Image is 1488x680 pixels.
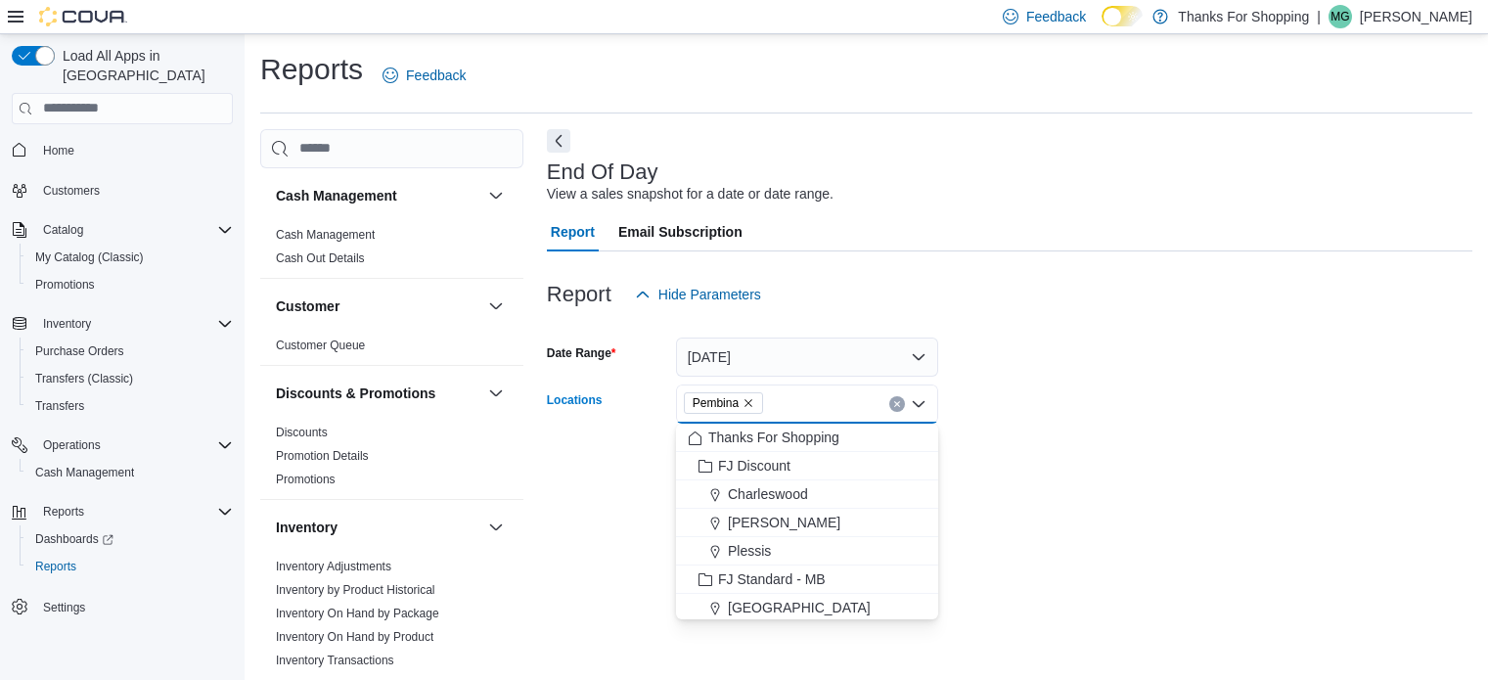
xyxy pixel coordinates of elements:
[276,186,397,205] h3: Cash Management
[27,246,152,269] a: My Catalog (Classic)
[276,654,394,667] a: Inventory Transactions
[1178,5,1309,28] p: Thanks For Shopping
[708,428,839,447] span: Thanks For Shopping
[35,343,124,359] span: Purchase Orders
[551,212,595,251] span: Report
[4,136,241,164] button: Home
[484,382,508,405] button: Discounts & Promotions
[276,653,394,668] span: Inventory Transactions
[1317,5,1321,28] p: |
[276,227,375,243] span: Cash Management
[676,509,938,537] button: [PERSON_NAME]
[547,345,616,361] label: Date Range
[27,555,233,578] span: Reports
[1102,6,1143,26] input: Dark Mode
[276,186,480,205] button: Cash Management
[35,594,233,618] span: Settings
[276,338,365,353] span: Customer Queue
[676,452,938,480] button: FJ Discount
[276,384,480,403] button: Discounts & Promotions
[276,559,391,574] span: Inventory Adjustments
[276,606,439,621] span: Inventory On Hand by Package
[1330,5,1349,28] span: MG
[676,424,938,452] button: Thanks For Shopping
[35,500,92,523] button: Reports
[27,394,233,418] span: Transfers
[27,246,233,269] span: My Catalog (Classic)
[1329,5,1352,28] div: Mac Gillis
[676,338,938,377] button: [DATE]
[27,527,121,551] a: Dashboards
[4,431,241,459] button: Operations
[276,250,365,266] span: Cash Out Details
[889,396,905,412] button: Clear input
[35,277,95,293] span: Promotions
[276,630,433,644] a: Inventory On Hand by Product
[4,310,241,338] button: Inventory
[27,273,233,296] span: Promotions
[484,295,508,318] button: Customer
[276,518,480,537] button: Inventory
[20,553,241,580] button: Reports
[276,449,369,463] a: Promotion Details
[728,541,771,561] span: Plessis
[618,212,743,251] span: Email Subscription
[35,465,134,480] span: Cash Management
[718,456,790,476] span: FJ Discount
[35,398,84,414] span: Transfers
[43,437,101,453] span: Operations
[547,129,570,153] button: Next
[684,392,763,414] span: Pembina
[4,498,241,525] button: Reports
[728,513,840,532] span: [PERSON_NAME]
[27,461,233,484] span: Cash Management
[35,433,233,457] span: Operations
[27,340,233,363] span: Purchase Orders
[406,66,466,85] span: Feedback
[693,393,739,413] span: Pembina
[27,367,233,390] span: Transfers (Classic)
[35,433,109,457] button: Operations
[4,592,241,620] button: Settings
[276,384,435,403] h3: Discounts & Promotions
[35,138,233,162] span: Home
[35,559,76,574] span: Reports
[35,596,93,619] a: Settings
[484,184,508,207] button: Cash Management
[35,218,91,242] button: Catalog
[728,484,808,504] span: Charleswood
[20,338,241,365] button: Purchase Orders
[27,340,132,363] a: Purchase Orders
[27,394,92,418] a: Transfers
[35,218,233,242] span: Catalog
[4,216,241,244] button: Catalog
[276,339,365,352] a: Customer Queue
[276,448,369,464] span: Promotion Details
[35,179,108,203] a: Customers
[547,160,658,184] h3: End Of Day
[547,184,834,204] div: View a sales snapshot for a date or date range.
[1360,5,1472,28] p: [PERSON_NAME]
[39,7,127,26] img: Cova
[27,555,84,578] a: Reports
[276,518,338,537] h3: Inventory
[676,566,938,594] button: FJ Standard - MB
[547,283,611,306] h3: Report
[43,222,83,238] span: Catalog
[260,50,363,89] h1: Reports
[27,273,103,296] a: Promotions
[484,516,508,539] button: Inventory
[43,316,91,332] span: Inventory
[27,461,142,484] a: Cash Management
[35,531,113,547] span: Dashboards
[4,176,241,204] button: Customers
[35,178,233,203] span: Customers
[35,139,82,162] a: Home
[35,312,99,336] button: Inventory
[27,527,233,551] span: Dashboards
[276,473,336,486] a: Promotions
[35,500,233,523] span: Reports
[20,365,241,392] button: Transfers (Classic)
[743,397,754,409] button: Remove Pembina from selection in this group
[276,560,391,573] a: Inventory Adjustments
